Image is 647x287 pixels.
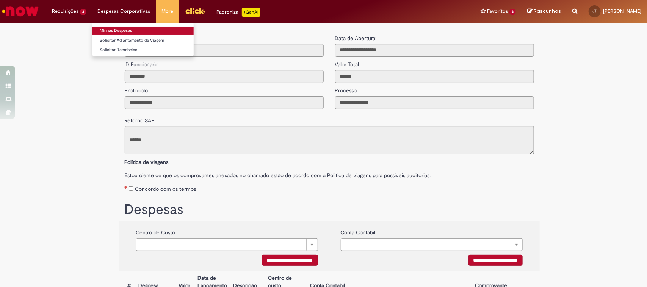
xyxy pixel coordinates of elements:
label: Valor Total [335,57,359,68]
span: Rascunhos [534,8,561,15]
a: Solicitar Reembolso [92,46,194,54]
p: +GenAi [242,8,260,17]
label: ID Funcionario: [125,57,160,68]
a: Limpar campo {0} [341,238,523,251]
a: Rascunhos [527,8,561,15]
span: 3 [509,9,516,15]
div: Padroniza [217,8,260,17]
b: Política de viagens [125,159,169,165]
a: Minhas Despesas [92,27,194,35]
label: Conta Contabil: [341,225,377,236]
label: Processo: [335,83,358,94]
label: Retorno SAP [125,113,155,124]
label: Estou ciente de que os comprovantes anexados no chamado estão de acordo com a Politica de viagens... [125,168,534,179]
span: Favoritos [487,8,508,15]
h1: Despesas [125,202,534,217]
label: Protocolo: [125,83,149,94]
ul: Despesas Corporativas [92,23,194,56]
img: click_logo_yellow_360x200.png [185,5,205,17]
label: Centro de Custo: [136,225,177,236]
span: [PERSON_NAME] [603,8,641,14]
span: 2 [80,9,86,15]
a: Solicitar Adiantamento de Viagem [92,36,194,45]
span: Requisições [52,8,78,15]
span: More [162,8,174,15]
label: Concordo com os termos [135,185,196,193]
img: ServiceNow [1,4,40,19]
span: JT [593,9,597,14]
span: Despesas Corporativas [98,8,150,15]
a: Limpar campo {0} [136,238,318,251]
label: Data de Abertura: [335,34,377,42]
